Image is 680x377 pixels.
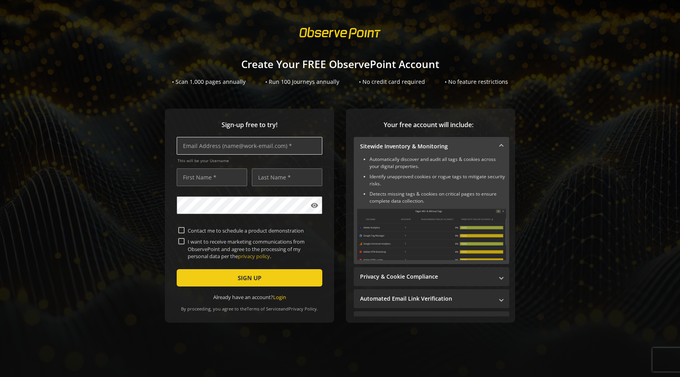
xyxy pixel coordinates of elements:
[354,137,509,156] mat-expansion-panel-header: Sitewide Inventory & Monitoring
[177,120,322,129] span: Sign-up free to try!
[238,271,261,285] span: SIGN UP
[445,78,508,86] div: • No feature restrictions
[177,137,322,155] input: Email Address (name@work-email.com) *
[359,78,425,86] div: • No credit card required
[185,238,321,260] label: I want to receive marketing communications from ObservePoint and agree to the processing of my pe...
[370,156,506,170] li: Automatically discover and audit all tags & cookies across your digital properties.
[354,289,509,308] mat-expansion-panel-header: Automated Email Link Verification
[288,306,317,312] a: Privacy Policy
[172,78,246,86] div: • Scan 1,000 pages annually
[360,295,493,303] mat-panel-title: Automated Email Link Verification
[177,301,322,312] div: By proceeding, you agree to the and .
[354,267,509,286] mat-expansion-panel-header: Privacy & Cookie Compliance
[360,273,493,281] mat-panel-title: Privacy & Cookie Compliance
[177,294,322,301] div: Already have an account?
[310,201,318,209] mat-icon: visibility
[370,190,506,205] li: Detects missing tags & cookies on critical pages to ensure complete data collection.
[238,253,270,260] a: privacy policy
[177,168,247,186] input: First Name *
[273,294,286,301] a: Login
[354,120,503,129] span: Your free account will include:
[185,227,321,234] label: Contact me to schedule a product demonstration
[177,269,322,286] button: SIGN UP
[370,173,506,187] li: Identify unapproved cookies or rogue tags to mitigate security risks.
[247,306,281,312] a: Terms of Service
[360,142,493,150] mat-panel-title: Sitewide Inventory & Monitoring
[177,158,322,163] span: This will be your Username
[252,168,322,186] input: Last Name *
[354,156,509,264] div: Sitewide Inventory & Monitoring
[354,311,509,330] mat-expansion-panel-header: Performance Monitoring with Web Vitals
[357,209,506,260] img: Sitewide Inventory & Monitoring
[265,78,339,86] div: • Run 100 Journeys annually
